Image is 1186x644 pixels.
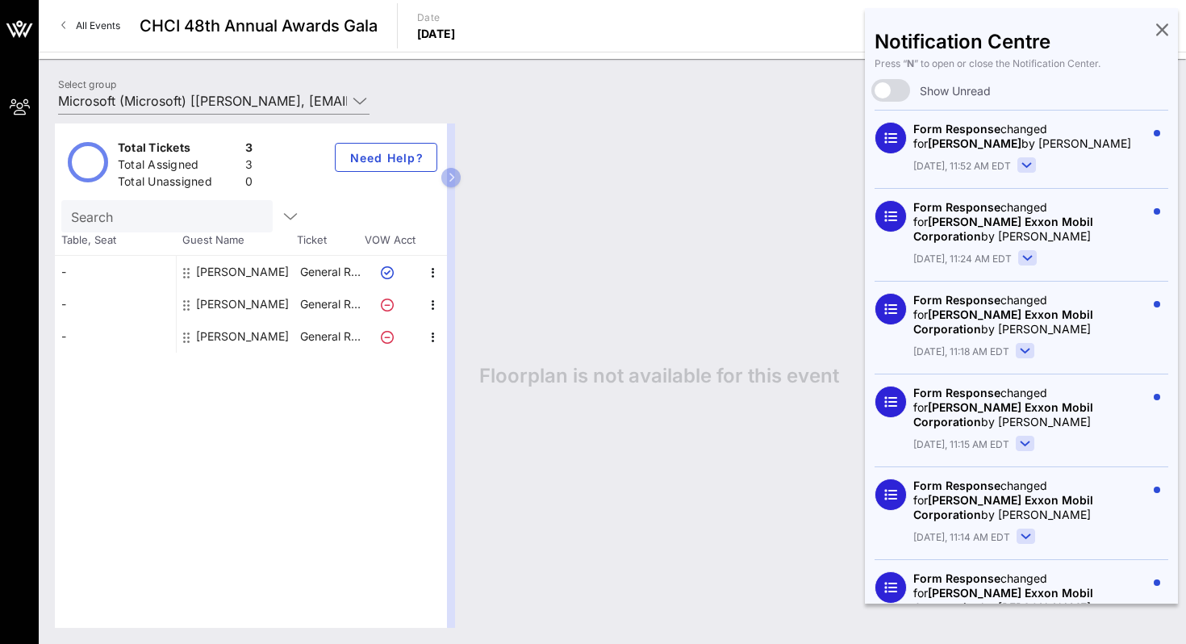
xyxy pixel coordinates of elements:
div: Total Tickets [118,140,239,160]
div: - [55,288,176,320]
b: N [907,57,914,69]
span: [DATE], 11:18 AM EDT [913,345,1009,359]
span: [PERSON_NAME] [928,136,1021,150]
span: [DATE], 11:14 AM EDT [913,530,1010,545]
div: changed for by [PERSON_NAME] [913,571,1146,615]
span: [PERSON_NAME] Exxon Mobil Corporation [913,586,1093,614]
span: [DATE], 11:52 AM EDT [913,159,1011,174]
span: Show Unread [920,83,991,98]
div: - [55,256,176,288]
label: Select group [58,78,116,90]
span: CHCI 48th Annual Awards Gala [140,14,378,38]
span: Form Response [913,479,1000,492]
div: changed for by [PERSON_NAME] [913,122,1146,151]
p: General R… [298,256,362,288]
div: Press “ ” to open or close the Notification Center. [875,56,1168,71]
span: [PERSON_NAME] Exxon Mobil Corporation [913,215,1093,243]
span: Form Response [913,293,1000,307]
span: VOW Acct [361,232,418,249]
div: changed for by [PERSON_NAME] [913,200,1146,244]
span: All Events [76,19,120,31]
span: [DATE], 11:24 AM EDT [913,252,1012,266]
p: General R… [298,320,362,353]
div: 3 [245,140,253,160]
span: [DATE], 11:15 AM EDT [913,437,1009,452]
div: changed for by [PERSON_NAME] [913,293,1146,337]
button: Need Help? [335,143,437,172]
div: Josh Connolly [196,288,289,320]
div: Total Assigned [118,157,239,177]
p: [DATE] [417,26,456,42]
div: 0 [245,174,253,194]
span: Ticket [297,232,361,249]
span: Form Response [913,386,1000,399]
p: Date [417,10,456,26]
span: Form Response [913,122,1000,136]
span: Table, Seat [55,232,176,249]
div: 3 [245,157,253,177]
div: changed for by [PERSON_NAME] [913,479,1146,522]
div: Notification Centre [875,34,1168,50]
span: Form Response [913,571,1000,585]
span: Floorplan is not available for this event [479,364,839,388]
p: General R… [298,288,362,320]
span: Need Help? [349,151,424,165]
span: [PERSON_NAME] Exxon Mobil Corporation [913,400,1093,429]
div: Total Unassigned [118,174,239,194]
span: Guest Name [176,232,297,249]
span: [PERSON_NAME] Exxon Mobil Corporation [913,493,1093,521]
div: Anais Carmona [196,256,289,288]
span: [PERSON_NAME] Exxon Mobil Corporation [913,307,1093,336]
div: - [55,320,176,353]
div: Mayra Macías [196,320,289,353]
div: changed for by [PERSON_NAME] [913,386,1146,429]
a: All Events [52,13,130,39]
span: Form Response [913,200,1000,214]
